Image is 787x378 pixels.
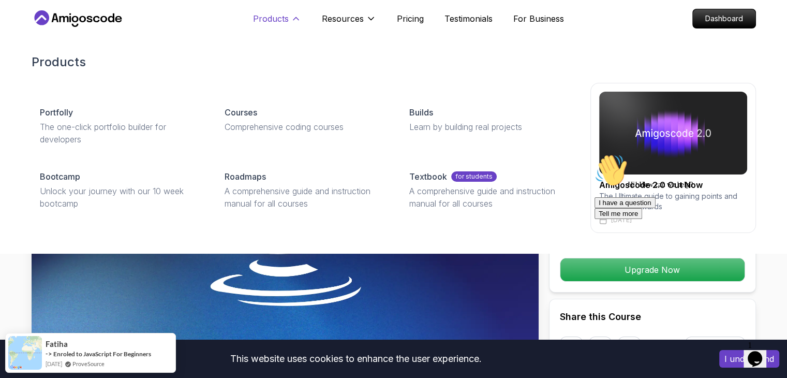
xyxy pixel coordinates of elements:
[225,185,384,210] p: A comprehensive guide and instruction manual for all courses
[46,340,68,348] span: Fatiha
[225,121,384,133] p: Comprehensive coding courses
[409,106,433,119] p: Builds
[40,185,200,210] p: Unlock your journey with our 10 week bootcamp
[253,12,301,33] button: Products
[225,170,266,183] p: Roadmaps
[46,359,62,368] span: [DATE]
[560,258,745,282] button: Upgrade Now
[46,350,52,358] span: ->
[692,9,756,28] a: Dashboard
[560,310,745,324] h2: Share this Course
[409,185,569,210] p: A comprehensive guide and instruction manual for all courses
[409,170,447,183] p: Textbook
[32,162,208,218] a: BootcampUnlock your journey with our 10 week bootcamp
[4,59,52,69] button: Tell me more
[693,9,755,28] p: Dashboard
[8,347,704,370] div: This website uses cookies to enhance the user experience.
[72,359,105,368] a: ProveSource
[253,12,289,25] p: Products
[322,12,364,25] p: Resources
[8,336,42,370] img: provesource social proof notification image
[40,121,200,146] p: The one-click portfolio builder for developers
[599,92,747,175] img: amigoscode 2.0
[685,337,745,359] button: Copy link
[590,83,756,233] a: amigoscode 2.0Amigoscode 2.0 Out NowThe Ultimate guide to gaining points and unlocking rewards[DATE]
[32,54,756,70] h2: Products
[4,4,37,37] img: :wave:
[53,350,151,358] a: Enroled to JavaScript For Beginners
[4,4,190,69] div: 👋Hi! How can we help?I have a questionTell me more
[409,121,569,133] p: Learn by building real projects
[719,350,779,368] button: Accept cookies
[216,162,393,218] a: RoadmapsA comprehensive guide and instruction manual for all courses
[40,106,73,119] p: Portfolly
[216,98,393,141] a: CoursesComprehensive coding courses
[513,12,564,25] a: For Business
[32,98,208,154] a: PortfollyThe one-click portfolio builder for developers
[40,170,80,183] p: Bootcamp
[590,150,777,331] iframe: chat widget
[322,12,376,33] button: Resources
[744,337,777,368] iframe: chat widget
[225,106,257,119] p: Courses
[4,31,102,39] span: Hi! How can we help?
[401,162,577,218] a: Textbookfor studentsA comprehensive guide and instruction manual for all courses
[451,171,497,182] p: for students
[4,48,65,59] button: I have a question
[560,258,745,281] p: Upgrade Now
[401,98,577,141] a: BuildsLearn by building real projects
[397,12,424,25] a: Pricing
[444,12,493,25] a: Testimonials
